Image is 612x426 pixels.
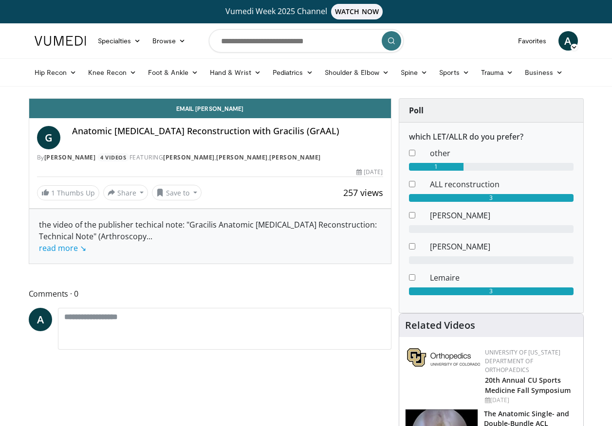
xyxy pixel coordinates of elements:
div: [DATE] [356,168,383,177]
a: [PERSON_NAME] [163,153,215,161]
dd: other [423,147,581,159]
a: [PERSON_NAME] [216,153,268,161]
dd: Lemaire [423,272,581,284]
span: WATCH NOW [331,4,383,19]
a: Sports [433,63,475,82]
a: Spine [395,63,433,82]
a: [PERSON_NAME] [269,153,321,161]
h4: Related Videos [405,319,475,331]
a: Browse [147,31,191,51]
a: Specialties [92,31,147,51]
a: Knee Recon [82,63,142,82]
a: G [37,126,60,149]
div: 3 [409,287,574,295]
div: [DATE] [485,396,575,405]
a: Hand & Wrist [204,63,267,82]
div: By FEATURING , , [37,153,383,162]
a: 4 Videos [97,153,130,161]
strong: Poll [409,105,424,116]
div: 3 [409,194,574,202]
h4: Anatomic [MEDICAL_DATA] Reconstruction with Gracilis (GrAAL) [72,126,383,137]
span: Comments 0 [29,287,391,300]
a: Vumedi Week 2025 ChannelWATCH NOW [36,4,576,19]
a: Favorites [512,31,553,51]
a: Email [PERSON_NAME] [29,99,391,118]
a: Foot & Ankle [142,63,204,82]
button: Save to [152,185,202,200]
div: the video of the publisher techical note: "Gracilis Anatomic [MEDICAL_DATA] Reconstruction: Techn... [39,219,381,254]
a: 1 Thumbs Up [37,185,99,200]
a: Trauma [475,63,519,82]
input: Search topics, interventions [209,29,404,53]
a: read more ↘ [39,243,86,253]
a: [PERSON_NAME] [44,153,96,161]
a: A [29,308,52,331]
a: Hip Recon [29,63,83,82]
a: Pediatrics [267,63,319,82]
span: 1 [51,188,55,197]
a: University of [US_STATE] Department of Orthopaedics [485,348,561,374]
dd: ALL reconstruction [423,178,581,190]
a: A [558,31,578,51]
a: Business [519,63,569,82]
span: 257 views [343,187,383,198]
button: Share [103,185,148,200]
h6: which LET/ALLR do you prefer? [409,132,574,142]
a: 20th Annual CU Sports Medicine Fall Symposium [485,375,571,395]
img: VuMedi Logo [35,36,86,46]
a: Shoulder & Elbow [319,63,395,82]
div: 1 [409,163,464,171]
dd: [PERSON_NAME] [423,210,581,221]
dd: [PERSON_NAME] [423,241,581,252]
img: 355603a8-37da-49b6-856f-e00d7e9307d3.png.150x105_q85_autocrop_double_scale_upscale_version-0.2.png [407,348,480,367]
